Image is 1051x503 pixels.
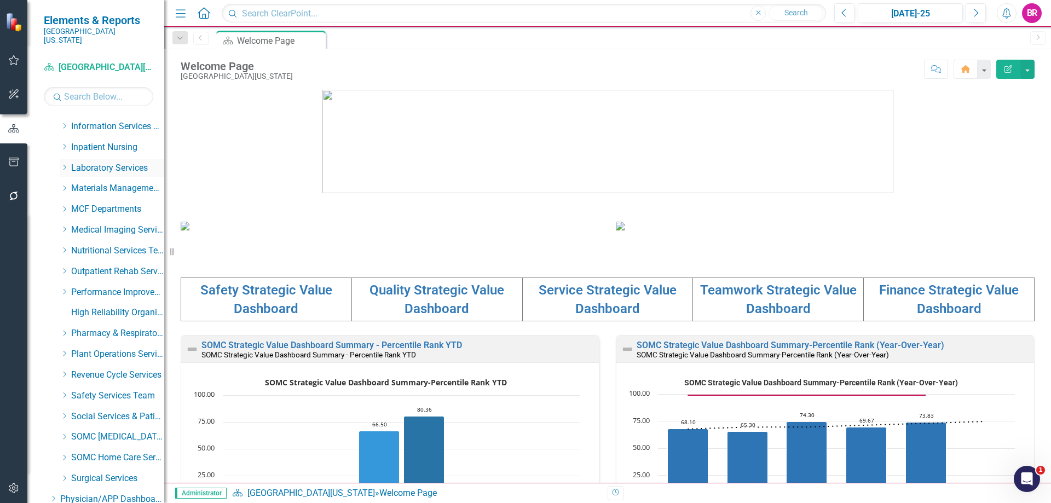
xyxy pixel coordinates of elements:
path: FY2026, 66.5. Service. [359,431,400,502]
span: Search [784,8,808,17]
button: [DATE]-25 [858,3,963,23]
a: [GEOGRAPHIC_DATA][US_STATE] [247,488,375,498]
a: High Reliability Organization [71,307,164,319]
a: SOMC Home Care Services [71,452,164,464]
input: Search Below... [44,87,153,106]
div: Welcome Page [237,34,323,48]
input: Search ClearPoint... [222,4,826,23]
path: FY2021, 68.1. Percentile Rank. [668,429,708,502]
path: FY2025, 73.83. Percentile Rank. [906,422,946,502]
text: 69.67 [859,417,874,424]
a: Performance Improvement Services [71,286,164,299]
span: Elements & Reports [44,14,153,27]
text: 80.36 [417,406,432,413]
text: 74.30 [800,411,815,419]
text: 65.30 [741,421,755,429]
a: [GEOGRAPHIC_DATA][US_STATE] [44,61,153,74]
a: Teamwork Strategic Value Dashboard [700,282,857,316]
a: Outpatient Rehab Services [71,265,164,278]
img: download%20somc%20logo%20v2.png [322,90,893,193]
a: SOMC Strategic Value Dashboard Summary - Percentile Rank YTD [201,340,462,350]
button: BR [1022,3,1042,23]
span: 1 [1036,466,1045,475]
div: » [232,487,599,500]
span: Administrator [175,488,227,499]
iframe: Intercom live chat [1014,466,1040,492]
text: 100.00 [194,389,215,399]
img: Not Defined [621,343,634,356]
a: Pharmacy & Respiratory [71,327,164,340]
path: FY2024, 69.67. Percentile Rank. [846,427,887,502]
a: Safety Strategic Value Dashboard [200,282,332,316]
a: Materials Management Services [71,182,164,195]
text: 68.10 [681,418,696,426]
text: 66.50 [372,420,387,428]
path: FY2022, 65.3. Percentile Rank. [727,431,768,502]
img: download%20somc%20strategic%20values%20v2.png [616,222,625,230]
div: [DATE]-25 [862,7,959,20]
a: Surgical Services [71,472,164,485]
a: Information Services Team [71,120,164,133]
div: Welcome Page [181,60,293,72]
div: Welcome Page [379,488,437,498]
a: Laboratory Services [71,162,164,175]
path: FY2023, 74.3. Percentile Rank. [787,421,827,502]
a: Nutritional Services Team [71,245,164,257]
a: MCF Departments [71,203,164,216]
a: Social Services & Patient Relations [71,411,164,423]
img: Not Defined [186,343,199,356]
a: Revenue Cycle Services [71,369,164,381]
text: 73.83 [919,412,934,419]
g: Goal, series 2 of 3. Line with 6 data points. [686,393,928,397]
text: 75.00 [198,416,215,426]
img: download%20somc%20mission%20vision.png [181,222,189,230]
text: 75.00 [633,415,650,425]
a: Medical Imaging Services [71,224,164,236]
button: Search [769,5,823,21]
text: 100.00 [629,388,650,398]
a: Safety Services Team [71,390,164,402]
a: Inpatient Nursing [71,141,164,154]
text: 50.00 [633,442,650,452]
g: Teamwork, bar series 4 of 6 with 1 bar. [404,416,444,502]
text: 25.00 [633,470,650,479]
text: SOMC Strategic Value Dashboard Summary-Percentile Rank (Year-Over-Year) [684,378,958,387]
text: 25.00 [198,470,215,479]
g: Percentile Rank, series 1 of 3. Bar series with 6 bars. [668,394,986,503]
img: ClearPoint Strategy [5,12,25,31]
g: Service, bar series 3 of 6 with 1 bar. [359,431,400,502]
a: Quality Strategic Value Dashboard [369,282,504,316]
a: SOMC [MEDICAL_DATA] & Infusion Services [71,431,164,443]
path: FY2026, 80.36. Teamwork. [404,416,444,502]
small: [GEOGRAPHIC_DATA][US_STATE] [44,27,153,45]
small: SOMC Strategic Value Dashboard Summary-Percentile Rank (Year-Over-Year) [637,350,889,359]
a: Service Strategic Value Dashboard [539,282,677,316]
small: SOMC Strategic Value Dashboard Summary - Percentile Rank YTD [201,350,416,359]
div: [GEOGRAPHIC_DATA][US_STATE] [181,72,293,80]
text: SOMC Strategic Value Dashboard Summary-Percentile Rank YTD [265,377,507,388]
text: 50.00 [198,443,215,453]
a: SOMC Strategic Value Dashboard Summary-Percentile Rank (Year-Over-Year) [637,340,944,350]
a: Finance Strategic Value Dashboard [879,282,1019,316]
a: Plant Operations Services [71,348,164,361]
